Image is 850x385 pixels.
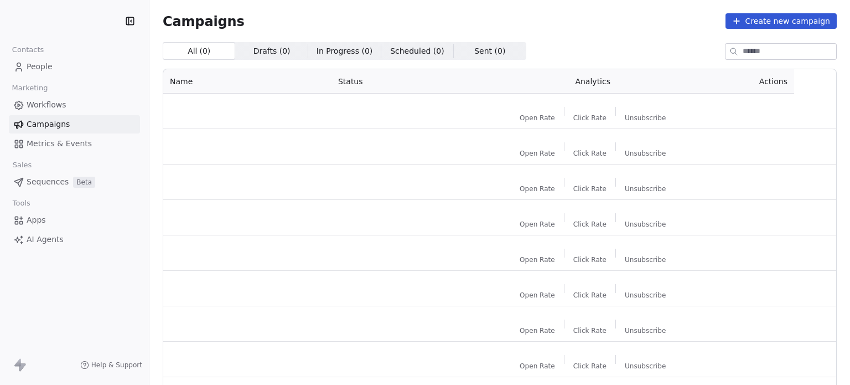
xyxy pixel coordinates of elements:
span: Click Rate [573,114,607,122]
span: Open Rate [520,291,555,300]
span: Sent ( 0 ) [474,45,505,57]
span: Tools [8,195,35,212]
span: Campaigns [27,119,70,130]
span: Click Rate [573,326,607,335]
span: Campaigns [163,13,245,29]
span: Unsubscribe [625,220,666,229]
span: Apps [27,214,46,226]
a: Campaigns [9,115,140,134]
span: Unsubscribe [625,326,666,335]
span: Click Rate [573,362,607,371]
span: Open Rate [520,149,555,158]
span: Open Rate [520,326,555,335]
span: Unsubscribe [625,362,666,371]
button: Create new campaign [725,13,837,29]
span: Contacts [7,42,49,58]
span: AI Agents [27,234,64,245]
span: Help & Support [91,361,142,369]
span: Unsubscribe [625,184,666,193]
a: Workflows [9,96,140,114]
span: Marketing [7,80,53,96]
span: Click Rate [573,291,607,300]
span: Unsubscribe [625,291,666,300]
a: SequencesBeta [9,173,140,191]
span: Drafts ( 0 ) [253,45,291,57]
span: Click Rate [573,184,607,193]
span: Open Rate [520,184,555,193]
a: Apps [9,211,140,229]
span: Sequences [27,176,69,188]
a: People [9,58,140,76]
span: Open Rate [520,220,555,229]
th: Status [331,69,485,94]
th: Name [163,69,331,94]
span: Click Rate [573,255,607,264]
a: AI Agents [9,230,140,249]
span: Unsubscribe [625,149,666,158]
span: Click Rate [573,220,607,229]
a: Metrics & Events [9,135,140,153]
span: Unsubscribe [625,114,666,122]
th: Analytics [485,69,701,94]
a: Help & Support [80,361,142,369]
span: Metrics & Events [27,138,92,150]
span: Open Rate [520,114,555,122]
span: Open Rate [520,362,555,371]
span: Beta [73,177,95,188]
span: Scheduled ( 0 ) [390,45,444,57]
span: People [27,61,53,73]
span: Click Rate [573,149,607,158]
span: Sales [8,157,37,173]
th: Actions [701,69,794,94]
span: Unsubscribe [625,255,666,264]
span: In Progress ( 0 ) [317,45,373,57]
span: Open Rate [520,255,555,264]
span: Workflows [27,99,66,111]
